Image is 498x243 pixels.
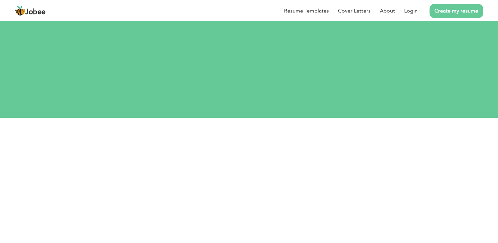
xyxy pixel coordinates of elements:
[25,9,46,16] span: Jobee
[430,4,483,18] a: Create my resume
[15,6,46,16] a: Jobee
[338,7,371,15] a: Cover Letters
[380,7,395,15] a: About
[284,7,329,15] a: Resume Templates
[15,6,25,16] img: jobee.io
[404,7,418,15] a: Login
